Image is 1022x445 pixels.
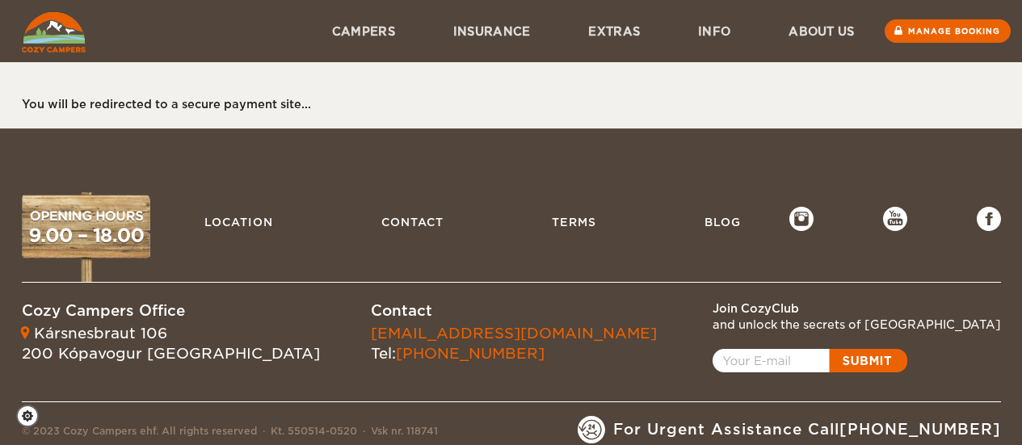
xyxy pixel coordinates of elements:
img: Cozy Campers [22,12,86,52]
span: For Urgent Assistance Call [613,419,1001,440]
a: Cookie settings [16,405,49,427]
div: Cozy Campers Office [22,300,320,321]
a: Blog [696,207,749,237]
a: Terms [544,207,604,237]
a: Contact [373,207,452,237]
a: Open popup [713,349,907,372]
div: Kársnesbraut 106 200 Kópavogur [GEOGRAPHIC_DATA] [22,323,320,364]
div: Contact [371,300,657,321]
div: © 2023 Cozy Campers ehf. All rights reserved Kt. 550514-0520 Vsk nr. 118741 [22,424,438,443]
a: Location [196,207,281,237]
div: and unlock the secrets of [GEOGRAPHIC_DATA] [713,317,1001,333]
div: Join CozyClub [713,300,1001,317]
a: [EMAIL_ADDRESS][DOMAIN_NAME] [371,325,657,342]
a: [PHONE_NUMBER] [396,345,545,362]
a: [PHONE_NUMBER] [839,421,1001,438]
div: You will be redirected to a secure payment site... [22,96,985,112]
a: Manage booking [885,19,1011,43]
div: Tel: [371,323,657,364]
